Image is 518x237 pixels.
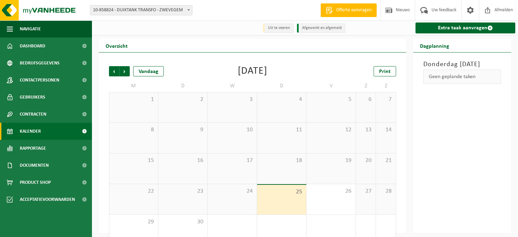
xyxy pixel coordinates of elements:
span: 10 [211,126,253,134]
span: 28 [379,188,392,195]
span: 21 [379,157,392,164]
td: M [109,80,158,92]
span: Acceptatievoorwaarden [20,191,75,208]
span: Dashboard [20,38,45,55]
span: 6 [359,96,372,103]
a: Offerte aanvragen [320,3,377,17]
a: Extra taak aanvragen [415,23,515,33]
span: 25 [261,188,303,196]
span: 15 [113,157,155,164]
span: Navigatie [20,20,41,38]
div: Vandaag [133,66,164,76]
span: 26 [310,188,352,195]
h2: Overzicht [99,39,135,52]
td: V [307,80,356,92]
span: Gebruikers [20,89,45,106]
span: 11 [261,126,303,134]
span: 8 [113,126,155,134]
span: Kalender [20,123,41,140]
span: 5 [310,96,352,103]
span: 22 [113,188,155,195]
span: 16 [162,157,204,164]
div: Geen geplande taken [423,70,501,84]
span: Contracten [20,106,46,123]
span: 3 [211,96,253,103]
span: 17 [211,157,253,164]
span: 9 [162,126,204,134]
div: [DATE] [238,66,267,76]
span: Rapportage [20,140,46,157]
span: 10-858824 - DUIKTANK TRANSFO - ZWEVEGEM [90,5,192,15]
span: 2 [162,96,204,103]
td: Z [376,80,396,92]
span: 24 [211,188,253,195]
span: Product Shop [20,174,51,191]
span: 30 [162,218,204,226]
td: Z [356,80,376,92]
span: Vorige [109,66,119,76]
span: 27 [359,188,372,195]
span: 4 [261,96,303,103]
span: 13 [359,126,372,134]
a: Print [374,66,396,76]
span: Documenten [20,157,49,174]
span: 18 [261,157,303,164]
span: Volgende [120,66,130,76]
li: Afgewerkt en afgemeld [297,24,345,33]
td: W [208,80,257,92]
span: 7 [379,96,392,103]
span: Offerte aanvragen [334,7,373,14]
span: 12 [310,126,352,134]
span: Print [379,69,391,74]
span: Bedrijfsgegevens [20,55,60,72]
span: 1 [113,96,155,103]
span: 19 [310,157,352,164]
span: 20 [359,157,372,164]
h2: Dagplanning [413,39,456,52]
td: D [257,80,307,92]
span: 29 [113,218,155,226]
td: D [158,80,208,92]
span: Contactpersonen [20,72,59,89]
span: 23 [162,188,204,195]
li: Uit te voeren [263,24,294,33]
span: 14 [379,126,392,134]
h3: Donderdag [DATE] [423,59,501,70]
